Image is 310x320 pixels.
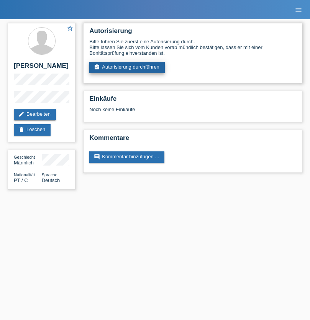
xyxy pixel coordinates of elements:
[89,62,165,73] a: assignment_turned_inAutorisierung durchführen
[295,6,302,14] i: menu
[14,155,35,159] span: Geschlecht
[14,172,35,177] span: Nationalität
[42,177,60,183] span: Deutsch
[89,39,296,56] div: Bitte führen Sie zuerst eine Autorisierung durch. Bitte lassen Sie sich vom Kunden vorab mündlich...
[14,62,69,74] h2: [PERSON_NAME]
[89,95,296,107] h2: Einkäufe
[291,7,306,12] a: menu
[14,109,56,120] a: editBearbeiten
[14,154,42,166] div: Männlich
[94,154,100,160] i: comment
[89,151,164,163] a: commentKommentar hinzufügen ...
[67,25,74,32] i: star_border
[94,64,100,70] i: assignment_turned_in
[18,126,25,133] i: delete
[89,107,296,118] div: Noch keine Einkäufe
[89,134,296,146] h2: Kommentare
[14,177,28,183] span: Portugal / C / 08.06.2008
[42,172,57,177] span: Sprache
[67,25,74,33] a: star_border
[14,124,51,136] a: deleteLöschen
[89,27,296,39] h2: Autorisierung
[18,111,25,117] i: edit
